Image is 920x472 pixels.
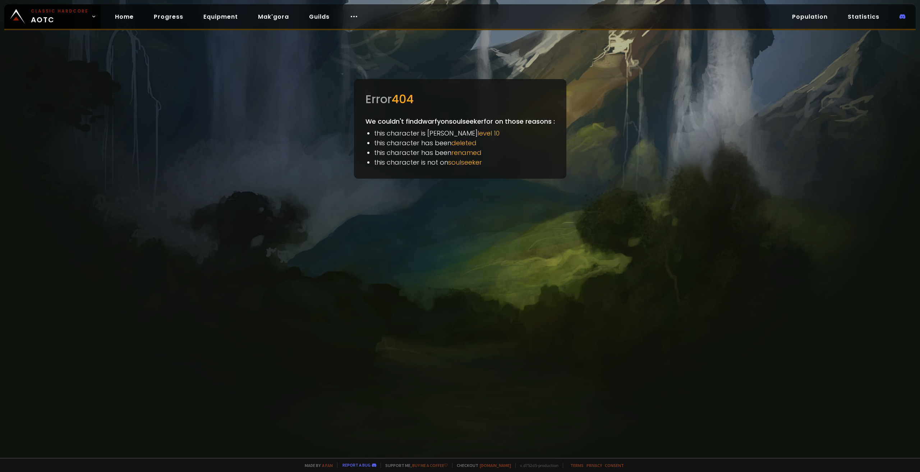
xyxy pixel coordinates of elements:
li: this character is [PERSON_NAME] [374,128,555,138]
a: Privacy [586,463,602,468]
span: Checkout [452,463,511,468]
div: Error [365,91,555,108]
a: [DOMAIN_NAME] [480,463,511,468]
a: Population [786,9,833,24]
a: Home [109,9,139,24]
a: Statistics [842,9,885,24]
a: Classic HardcoreAOTC [4,4,101,29]
span: level 10 [478,129,500,138]
span: deleted [451,138,477,147]
span: soulseeker [448,158,482,167]
div: We couldn't find dwarfy on soulseeker for on those reasons : [354,79,566,179]
span: 404 [392,91,414,107]
li: this character has been [374,138,555,148]
span: AOTC [31,8,88,25]
span: v. d752d5 - production [515,463,558,468]
a: Report a bug [342,462,371,468]
a: Progress [148,9,189,24]
a: Mak'gora [252,9,295,24]
li: this character has been [374,148,555,157]
a: Consent [605,463,624,468]
a: Equipment [198,9,244,24]
span: Made by [300,463,333,468]
a: Buy me a coffee [412,463,448,468]
a: Guilds [303,9,335,24]
li: this character is not on [374,157,555,167]
span: renamed [451,148,482,157]
a: a fan [322,463,333,468]
small: Classic Hardcore [31,8,88,14]
a: Terms [570,463,584,468]
span: Support me, [381,463,448,468]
